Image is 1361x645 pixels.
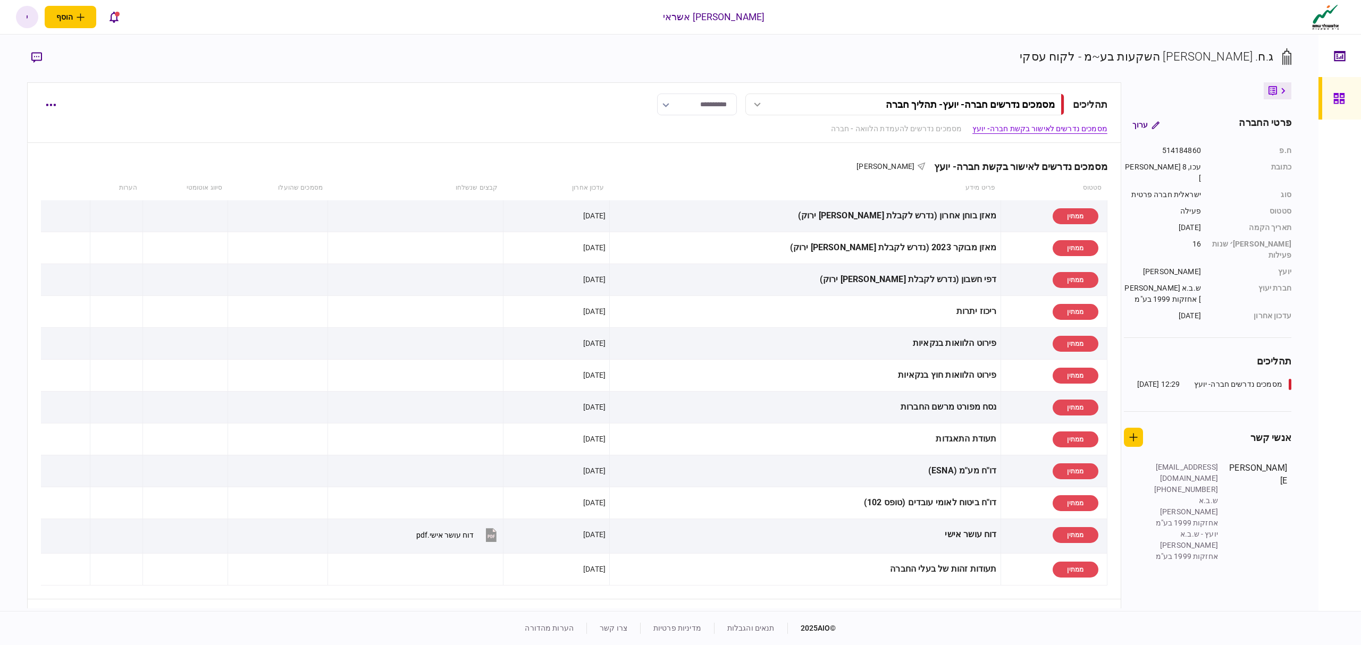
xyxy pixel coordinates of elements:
div: ממתין [1053,527,1098,543]
th: עדכון אחרון [503,176,609,200]
a: מסמכים נדרשים להעמדת הלוואה - חברה [831,123,962,134]
a: מסמכים נדרשים לאישור בקשת חברה- יועץ [972,123,1107,134]
div: ממתין [1053,368,1098,384]
div: דוח עושר אישי [614,523,997,547]
div: [PERSON_NAME]׳ שנות פעילות [1212,239,1291,261]
div: ריכוז יתרות [614,300,997,324]
div: ממתין [1053,304,1098,320]
div: ממתין [1053,463,1098,479]
th: קבצים שנשלחו [328,176,503,200]
span: [PERSON_NAME] [856,162,914,171]
div: [DATE] [1124,310,1201,321]
div: פרטי החברה [1239,115,1291,134]
div: מסמכים נדרשים לאישור בקשת חברה- יועץ [926,161,1107,172]
div: ממתין [1053,562,1098,578]
a: מסמכים נדרשים חברה- יועץ12:29 [DATE] [1137,379,1291,390]
div: תעודות זהות של בעלי החברה [614,557,997,581]
div: [DATE] [583,370,606,380]
div: מסמכים נדרשים חברה- יועץ - תהליך חברה [886,99,1055,110]
div: תהליכים [1124,354,1291,368]
div: ממתין [1053,208,1098,224]
div: [DATE] [583,338,606,349]
div: ממתין [1053,336,1098,352]
div: [DATE] [583,497,606,508]
div: [DATE] [583,402,606,412]
div: [DATE] [583,465,606,476]
div: ג.ח. [PERSON_NAME] השקעות בע~מ - לקוח עסקי [1020,48,1273,65]
div: ש.ב.א [PERSON_NAME] אחזקות 1999 בע"מ [1149,495,1218,529]
div: דוח עושר אישי.pdf [416,531,474,539]
div: [EMAIL_ADDRESS][DOMAIN_NAME] [1149,462,1218,484]
div: [PHONE_NUMBER] [1149,484,1218,495]
div: כתובת [1212,162,1291,184]
div: פעילה [1124,206,1201,217]
button: י [16,6,38,28]
div: 12:29 [DATE] [1137,379,1180,390]
div: 16 [1124,239,1201,261]
th: פריט מידע [610,176,1001,200]
div: עדכון אחרון [1212,310,1291,321]
div: [PERSON_NAME] [1124,266,1201,277]
div: דפי חשבון (נדרש לקבלת [PERSON_NAME] ירוק) [614,268,997,292]
a: מדיניות פרטיות [653,624,701,632]
div: ממתין [1053,240,1098,256]
div: סטטוס [1212,206,1291,217]
a: צרו קשר [600,624,627,632]
th: סיווג אוטומטי [143,176,228,200]
th: מסמכים שהועלו [228,176,328,200]
div: מסמכים נדרשים חברה- יועץ [1194,379,1282,390]
div: [DATE] [583,210,606,221]
div: [PERSON_NAME] [1229,462,1287,562]
button: ערוך [1124,115,1168,134]
div: תהליכים [1073,97,1107,112]
div: תעודת התאגדות [614,427,997,451]
div: [DATE] [1124,222,1201,233]
div: יועץ - ש.ב.א [PERSON_NAME] אחזקות 1999 בע"מ [1149,529,1218,562]
div: עכו, 8 [PERSON_NAME] [1124,162,1201,184]
div: ח.פ [1212,145,1291,156]
th: סטטוס [1001,176,1107,200]
button: פתח רשימת התראות [103,6,125,28]
div: ממתין [1053,431,1098,447]
div: תאריך הקמה [1212,222,1291,233]
button: דוח עושר אישי.pdf [416,523,499,547]
div: חברת יעוץ [1212,283,1291,305]
div: ש.ב.א [PERSON_NAME] אחזקות 1999 בע"מ [1124,283,1201,305]
div: [PERSON_NAME] אשראי [663,10,765,24]
div: אנשי קשר [1250,430,1291,445]
div: ממתין [1053,400,1098,415]
div: סוג [1212,189,1291,200]
div: דו"ח מע"מ (ESNA) [614,459,997,483]
div: פירוט הלוואות בנקאיות [614,332,997,355]
div: [DATE] [583,306,606,317]
div: [DATE] [583,434,606,444]
div: © 2025 AIO [787,623,836,634]
div: ממתין [1053,495,1098,511]
div: דו"ח ביטוח לאומי עובדים (טופס 102) [614,491,997,515]
div: [DATE] [583,564,606,574]
div: ממתין [1053,272,1098,288]
div: 514184860 [1124,145,1201,156]
img: client company logo [1310,4,1341,30]
th: הערות [90,176,142,200]
div: נסח מפורט מרשם החברות [614,395,997,419]
div: [DATE] [583,274,606,285]
div: מאזן מבוקר 2023 (נדרש לקבלת [PERSON_NAME] ירוק) [614,236,997,260]
a: הערות מהדורה [525,624,574,632]
div: יועץ [1212,266,1291,277]
button: פתח תפריט להוספת לקוח [45,6,96,28]
div: פירוט הלוואות חוץ בנקאיות [614,363,997,387]
div: [DATE] [583,529,606,540]
div: [DATE] [583,242,606,253]
button: מסמכים נדרשים חברה- יועץ- תהליך חברה [745,94,1064,115]
div: מאזן בוחן אחרון (נדרש לקבלת [PERSON_NAME] ירוק) [614,204,997,228]
a: תנאים והגבלות [727,624,775,632]
div: ישראלית חברה פרטית [1124,189,1201,200]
